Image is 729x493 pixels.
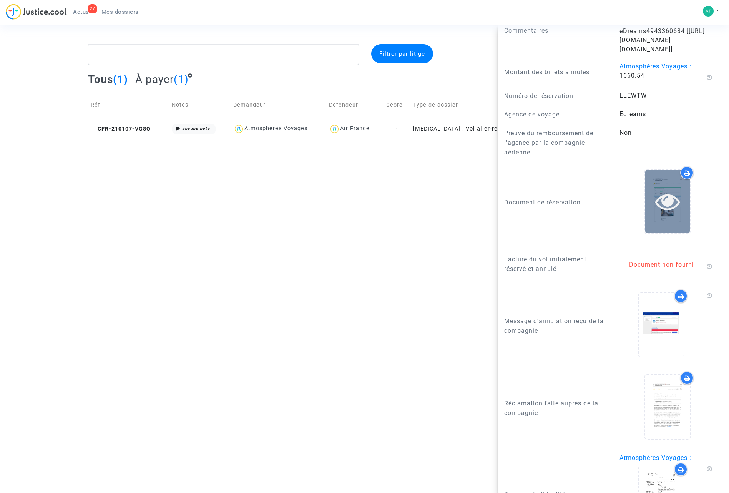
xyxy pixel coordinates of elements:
[169,91,231,119] td: Notes
[135,73,174,86] span: À payer
[182,126,210,131] i: aucune note
[703,6,714,17] img: 7e652067c24864cd43cb2807f4a4dbca
[329,123,340,134] img: icon-user.svg
[340,125,370,132] div: Air France
[95,6,145,18] a: Mes dossiers
[410,91,506,119] td: Type de dossier
[67,6,95,18] a: 27Actus
[231,91,326,119] td: Demandeur
[504,67,608,77] p: Montant des billets annulés
[91,126,151,132] span: CFR-210107-VG8Q
[384,91,411,119] td: Score
[326,91,384,119] td: Defendeur
[504,91,608,101] p: Numéro de réservation
[396,126,398,132] span: -
[619,92,647,99] span: LLEWTW
[244,125,307,132] div: Atmosphères Voyages
[113,73,128,86] span: (1)
[504,26,608,35] p: Commentaires
[174,73,189,86] span: (1)
[504,110,608,119] p: Agence de voyage
[410,119,506,139] td: [MEDICAL_DATA] : Vol aller-retour annulé
[619,129,632,136] span: Non
[6,4,67,20] img: jc-logo.svg
[504,128,608,157] p: Preuve du remboursement de l'agence par la compagnie aérienne
[619,110,646,118] span: Edreams
[88,73,113,86] span: Tous
[379,50,425,57] span: Filtrer par litige
[88,91,169,119] td: Réf.
[619,72,644,79] span: 1660.54
[101,8,139,15] span: Mes dossiers
[619,63,691,70] span: Atmosphères Voyages :
[88,4,97,13] div: 27
[73,8,89,15] span: Actus
[233,123,244,134] img: icon-user.svg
